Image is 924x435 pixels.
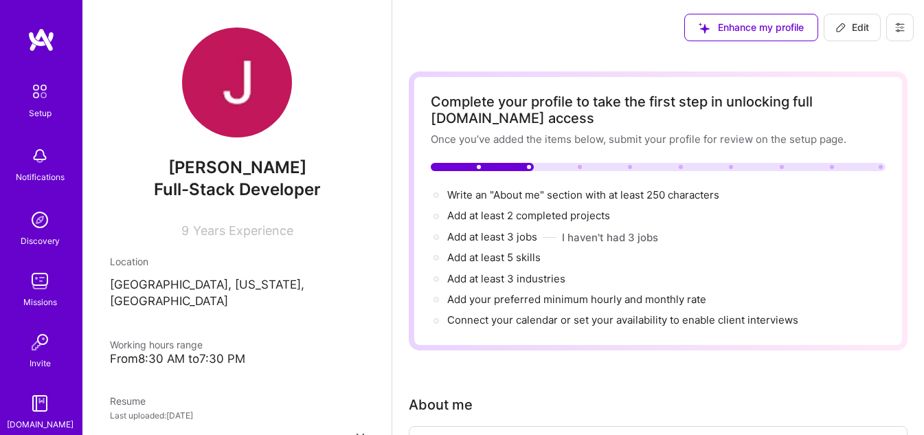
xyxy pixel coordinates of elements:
[110,395,146,407] span: Resume
[25,77,54,106] img: setup
[431,132,886,146] div: Once you’ve added the items below, submit your profile for review on the setup page.
[110,408,364,423] div: Last uploaded: [DATE]
[29,106,52,120] div: Setup
[26,206,54,234] img: discovery
[7,417,74,432] div: [DOMAIN_NAME]
[409,394,473,415] div: About me
[447,313,798,326] span: Connect your calendar or set your availability to enable client interviews
[562,230,658,245] button: I haven't had 3 jobs
[824,14,881,41] button: Edit
[181,223,189,238] span: 9
[193,223,293,238] span: Years Experience
[110,277,364,310] p: [GEOGRAPHIC_DATA], [US_STATE], [GEOGRAPHIC_DATA]
[110,157,364,178] span: [PERSON_NAME]
[447,209,610,222] span: Add at least 2 completed projects
[447,251,541,264] span: Add at least 5 skills
[447,293,706,306] span: Add your preferred minimum hourly and monthly rate
[447,272,565,285] span: Add at least 3 industries
[26,142,54,170] img: bell
[26,267,54,295] img: teamwork
[110,339,203,350] span: Working hours range
[447,188,722,201] span: Write an "About me" section with at least 250 characters
[182,27,292,137] img: User Avatar
[154,179,321,199] span: Full-Stack Developer
[16,170,65,184] div: Notifications
[110,352,364,366] div: From 8:30 AM to 7:30 PM
[23,295,57,309] div: Missions
[26,390,54,417] img: guide book
[447,230,537,243] span: Add at least 3 jobs
[835,21,869,34] span: Edit
[27,27,55,52] img: logo
[431,93,886,126] div: Complete your profile to take the first step in unlocking full [DOMAIN_NAME] access
[110,254,364,269] div: Location
[30,356,51,370] div: Invite
[26,328,54,356] img: Invite
[21,234,60,248] div: Discovery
